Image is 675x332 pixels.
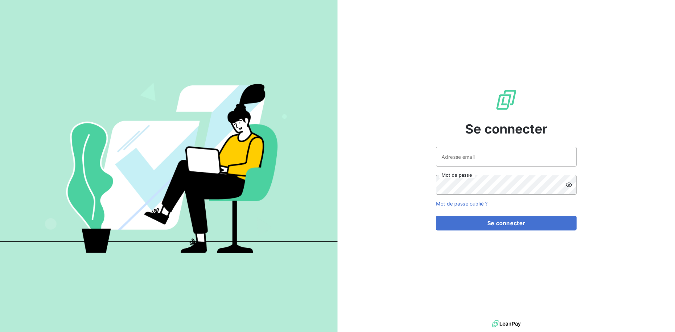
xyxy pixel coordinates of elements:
[495,89,517,111] img: Logo LeanPay
[436,201,488,207] a: Mot de passe oublié ?
[465,119,547,138] span: Se connecter
[436,216,577,230] button: Se connecter
[436,147,577,167] input: placeholder
[492,319,521,329] img: logo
